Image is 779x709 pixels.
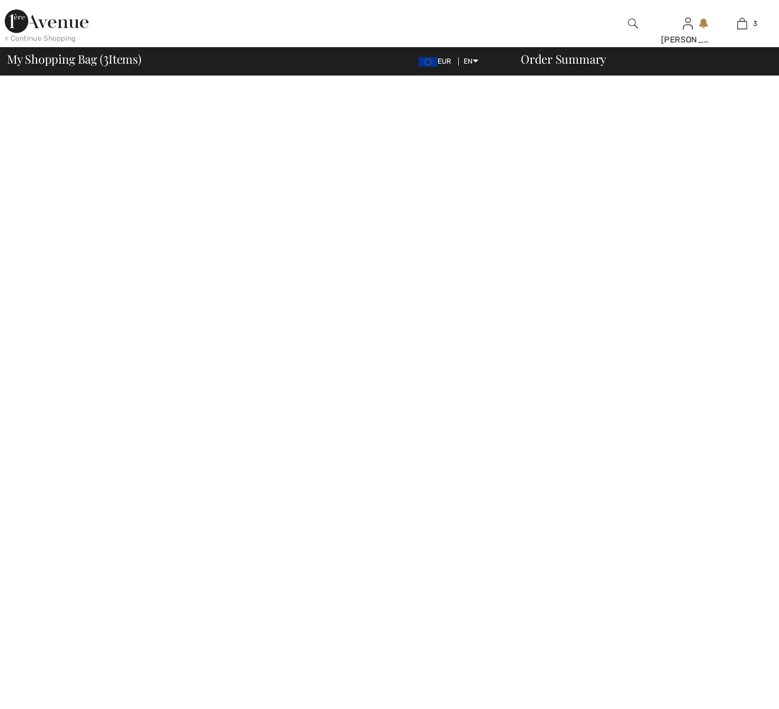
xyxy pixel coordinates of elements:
span: 3 [753,18,757,29]
span: EN [464,57,478,65]
div: Order Summary [507,53,772,65]
img: search the website [628,17,638,31]
a: Sign In [683,18,693,29]
a: 3 [716,17,769,31]
div: < Continue Shopping [5,33,76,44]
img: 1ère Avenue [5,9,88,33]
div: [PERSON_NAME] [661,34,714,46]
span: My Shopping Bag ( Items) [7,53,142,65]
span: 3 [103,50,109,65]
span: EUR [419,57,456,65]
img: Euro [419,57,438,67]
img: My Info [683,17,693,31]
img: My Bag [737,17,747,31]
